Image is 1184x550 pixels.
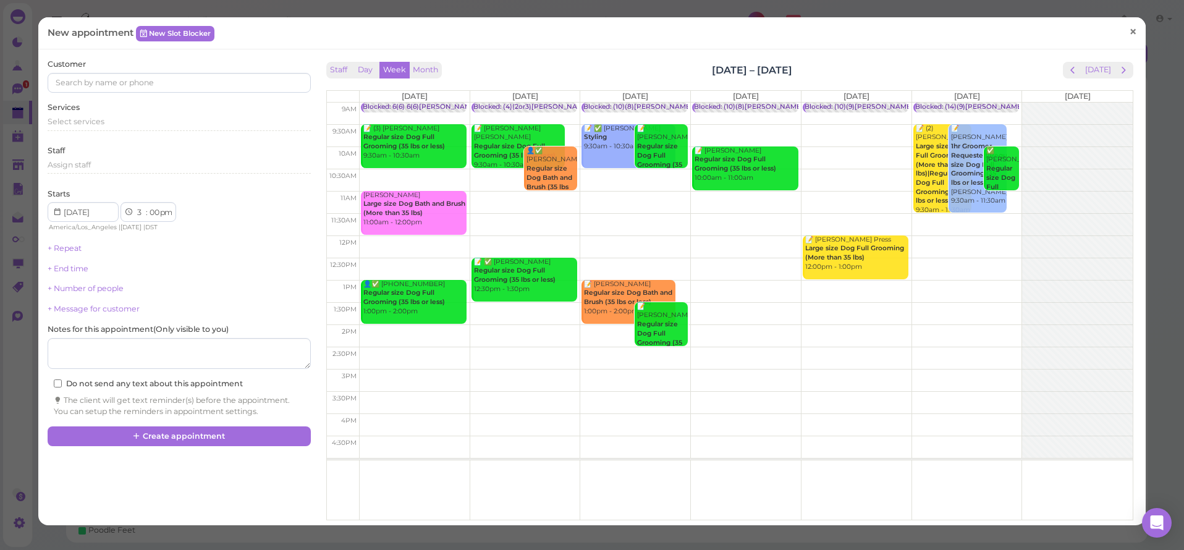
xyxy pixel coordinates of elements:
[584,289,672,306] b: Regular size Dog Bath and Brush (35 lbs or less)
[342,328,357,336] span: 2pm
[473,124,565,169] div: 📝 [PERSON_NAME] [PERSON_NAME] 9:30am - 10:30am
[733,91,759,101] span: [DATE]
[583,280,675,316] div: 📝 [PERSON_NAME] 1:00pm - 2:00pm
[512,91,538,101] span: [DATE]
[805,103,962,112] div: Blocked: (10)(9)[PERSON_NAME] • appointment
[48,117,104,126] span: Select services
[48,59,86,70] label: Customer
[48,222,185,233] div: | |
[1081,62,1115,78] button: [DATE]
[342,372,357,380] span: 3pm
[363,133,445,150] b: Regular size Dog Full Grooming (35 lbs or less)
[951,142,1015,187] b: 1hr Groomer Requested|Regular size Dog Full Grooming (35 lbs or less)
[339,239,357,247] span: 12pm
[342,105,357,113] span: 9am
[379,62,410,78] button: Week
[48,160,91,169] span: Assign staff
[986,164,1020,218] b: Regular size Dog Full Grooming (35 lbs or less)
[637,142,682,177] b: Regular size Dog Full Grooming (35 lbs or less)
[54,378,243,389] label: Do not send any text about this appointment
[636,124,688,197] div: 📝 [PERSON_NAME] 9:30am - 10:30am
[363,103,526,112] div: Blocked: 6(6) 6(6)[PERSON_NAME] • appointment
[473,103,698,112] div: Blocked: (4)(2or3)[PERSON_NAME],[PERSON_NAME] • appointment
[343,283,357,291] span: 1pm
[48,102,80,113] label: Services
[48,264,88,273] a: + End time
[694,146,798,183] div: 📝 [PERSON_NAME] 10:00am - 11:00am
[48,324,229,335] label: Notes for this appointment ( Only visible to you )
[329,172,357,180] span: 10:30am
[330,261,357,269] span: 12:30pm
[915,124,971,215] div: 📝 (2) [PERSON_NAME] 9:30am - 11:30am
[363,124,467,161] div: 📝 (3) [PERSON_NAME] 9:30am - 10:30am
[402,91,428,101] span: [DATE]
[48,304,140,313] a: + Message for customer
[1142,508,1172,538] div: Open Intercom Messenger
[712,63,792,77] h2: [DATE] – [DATE]
[48,284,124,293] a: + Number of people
[474,142,556,159] b: Regular size Dog Full Grooming (35 lbs or less)
[48,73,310,93] input: Search by name or phone
[332,127,357,135] span: 9:30am
[695,155,776,172] b: Regular size Dog Full Grooming (35 lbs or less)
[1063,62,1082,78] button: prev
[136,26,214,41] a: New Slot Blocker
[844,91,869,101] span: [DATE]
[637,320,682,355] b: Regular size Dog Full Grooming (35 lbs or less)
[49,223,117,231] span: America/Los_Angeles
[340,194,357,202] span: 11am
[805,235,908,272] div: 📝 [PERSON_NAME] Press 12:00pm - 1:00pm
[334,305,357,313] span: 1:30pm
[48,426,310,446] button: Create appointment
[331,216,357,224] span: 11:30am
[583,103,801,112] div: Blocked: (10)(8)[PERSON_NAME],[PERSON_NAME] • appointment
[332,350,357,358] span: 2:30pm
[339,150,357,158] span: 10am
[341,417,357,425] span: 4pm
[48,243,82,253] a: + Repeat
[950,124,1007,206] div: 📝 [PERSON_NAME] [PERSON_NAME] 9:30am - 11:30am
[916,142,970,205] b: Large size Dog Full Grooming (More than 35 lbs)|Regular size Dog Full Grooming (35 lbs or less)
[332,394,357,402] span: 3:30pm
[526,164,572,200] b: Regular size Dog Bath and Brush (35 lbs or less)
[350,62,380,78] button: Day
[121,223,142,231] span: [DATE]
[326,62,351,78] button: Staff
[54,379,62,387] input: Do not send any text about this appointment
[1129,23,1137,41] span: ×
[48,145,65,156] label: Staff
[332,439,357,447] span: 4:30pm
[583,124,675,151] div: 📝 ✅ [PERSON_NAME] 9:30am - 10:30am
[409,62,442,78] button: Month
[363,289,445,306] b: Regular size Dog Full Grooming (35 lbs or less)
[48,27,136,38] span: New appointment
[363,200,465,217] b: Large size Dog Bath and Brush (More than 35 lbs)
[54,395,304,417] div: The client will get text reminder(s) before the appointment. You can setup the reminders in appoi...
[805,244,904,261] b: Large size Dog Full Grooming (More than 35 lbs)
[636,302,688,375] div: 📝 [PERSON_NAME] 1:30pm - 2:30pm
[145,223,158,231] span: DST
[694,103,911,112] div: Blocked: (10)(8)[PERSON_NAME],[PERSON_NAME] • appointment
[48,188,70,200] label: Starts
[1114,62,1133,78] button: next
[622,91,648,101] span: [DATE]
[915,103,1072,112] div: Blocked: (14)(9)[PERSON_NAME] • appointment
[363,191,467,227] div: [PERSON_NAME] 11:00am - 12:00pm
[954,91,980,101] span: [DATE]
[474,266,556,284] b: Regular size Dog Full Grooming (35 lbs or less)
[584,133,607,141] b: Styling
[363,280,467,316] div: 👤✅ [PHONE_NUMBER] 1:00pm - 2:00pm
[986,146,1019,237] div: ✅ [PERSON_NAME] 10:00am - 11:00am
[526,146,577,219] div: 👤✅ [PERSON_NAME] 10:00am - 11:00am
[473,258,577,294] div: 📝 ✅ [PERSON_NAME] 12:30pm - 1:30pm
[1065,91,1091,101] span: [DATE]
